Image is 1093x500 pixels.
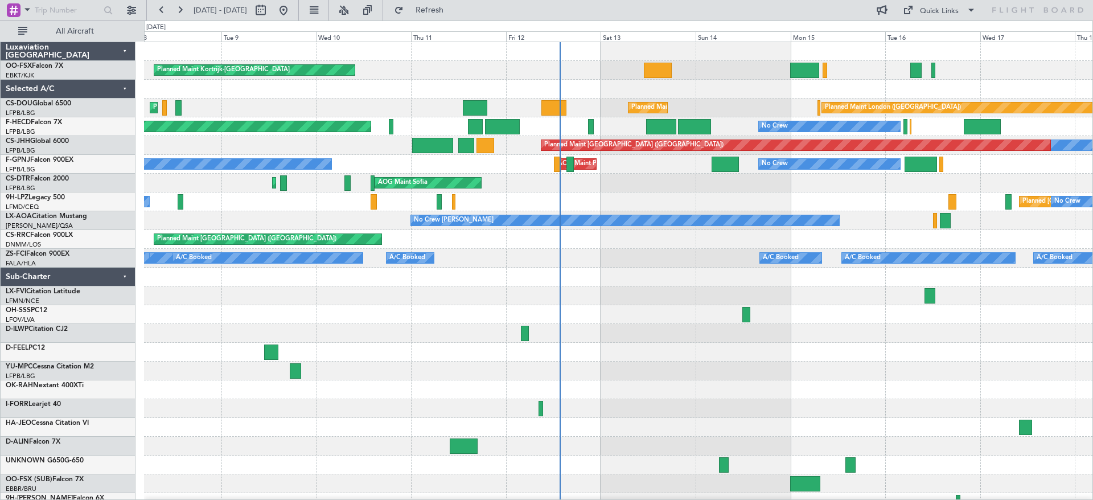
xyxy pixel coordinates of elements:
button: All Aircraft [13,22,124,40]
a: D-ALINFalcon 7X [6,438,60,445]
span: F-HECD [6,119,31,126]
span: OO-FSX (SUB) [6,476,52,483]
div: Mon 15 [791,31,886,42]
a: [PERSON_NAME]/QSA [6,222,73,230]
span: D-ALIN [6,438,29,445]
div: Sat 13 [601,31,696,42]
span: CS-DTR [6,175,30,182]
div: Planned Maint Mugla ([GEOGRAPHIC_DATA]) [276,174,408,191]
a: LFPB/LBG [6,146,35,155]
span: OK-RAH [6,382,33,389]
a: I-FORRLearjet 40 [6,401,61,408]
a: EBKT/KJK [6,71,34,80]
a: OK-RAHNextant 400XTi [6,382,84,389]
div: [DATE] [146,23,166,32]
a: YU-MPCCessna Citation M2 [6,363,94,370]
div: Mon 8 [126,31,221,42]
a: LFOV/LVA [6,315,35,324]
a: F-HECDFalcon 7X [6,119,62,126]
a: CS-JHHGlobal 6000 [6,138,69,145]
span: D-FEEL [6,345,28,351]
a: ZS-FCIFalcon 900EX [6,251,69,257]
div: Wed 17 [980,31,1075,42]
a: OH-SSSPC12 [6,307,47,314]
div: A/C Booked [176,249,212,267]
div: A/C Booked [845,249,881,267]
span: CS-JHH [6,138,30,145]
div: Thu 11 [411,31,506,42]
div: Planned Maint [GEOGRAPHIC_DATA] ([GEOGRAPHIC_DATA]) [157,231,336,248]
a: LFMN/NCE [6,297,39,305]
div: A/C Booked [389,249,425,267]
span: UNKNOWN G650 [6,457,64,464]
a: EBBR/BRU [6,485,36,493]
span: CS-DOU [6,100,32,107]
span: YU-MPC [6,363,32,370]
a: LFPB/LBG [6,165,35,174]
span: HA-JEO [6,420,31,427]
a: HA-JEOCessna Citation VI [6,420,89,427]
div: Tue 16 [885,31,980,42]
span: All Aircraft [30,27,120,35]
span: Refresh [406,6,454,14]
div: Planned Maint [GEOGRAPHIC_DATA] ([GEOGRAPHIC_DATA]) [631,99,811,116]
a: LFPB/LBG [6,109,35,117]
a: LFPB/LBG [6,184,35,192]
a: OO-FSXFalcon 7X [6,63,63,69]
div: Quick Links [920,6,959,17]
a: UNKNOWN G650G-650 [6,457,84,464]
div: Wed 10 [316,31,411,42]
a: LFPB/LBG [6,128,35,136]
div: Sun 14 [696,31,791,42]
a: D-FEELPC12 [6,345,45,351]
a: DNMM/LOS [6,240,41,249]
div: Planned Maint Kortrijk-[GEOGRAPHIC_DATA] [157,62,290,79]
button: Quick Links [897,1,981,19]
span: I-FORR [6,401,28,408]
input: Trip Number [35,2,100,19]
div: A/C Booked [1037,249,1073,267]
div: Planned Maint London ([GEOGRAPHIC_DATA]) [825,99,961,116]
span: F-GPNJ [6,157,30,163]
a: 9H-LPZLegacy 500 [6,194,65,201]
span: [DATE] - [DATE] [194,5,247,15]
button: Refresh [389,1,457,19]
span: ZS-FCI [6,251,26,257]
a: LX-FVICitation Latitude [6,288,80,295]
div: Fri 12 [506,31,601,42]
a: FALA/HLA [6,259,36,268]
span: OO-FSX [6,63,32,69]
span: OH-SSS [6,307,31,314]
span: D-ILWP [6,326,28,333]
div: A/C Booked [763,249,799,267]
div: No Crew [1054,193,1080,210]
span: LX-FVI [6,288,26,295]
a: CS-DOUGlobal 6500 [6,100,71,107]
div: AOG Maint Sofia [378,174,428,191]
a: LX-AOACitation Mustang [6,213,87,220]
span: 9H-LPZ [6,194,28,201]
div: Planned Maint [GEOGRAPHIC_DATA] ([GEOGRAPHIC_DATA]) [153,99,332,116]
div: Planned Maint [GEOGRAPHIC_DATA] ([GEOGRAPHIC_DATA]) [544,137,724,154]
div: Tue 9 [221,31,317,42]
a: CS-RRCFalcon 900LX [6,232,73,239]
a: LFMD/CEQ [6,203,39,211]
a: CS-DTRFalcon 2000 [6,175,69,182]
span: CS-RRC [6,232,30,239]
div: No Crew [762,118,788,135]
div: No Crew [PERSON_NAME] [414,212,494,229]
a: OO-FSX (SUB)Falcon 7X [6,476,84,483]
a: D-ILWPCitation CJ2 [6,326,68,333]
span: LX-AOA [6,213,32,220]
a: F-GPNJFalcon 900EX [6,157,73,163]
div: No Crew [762,155,788,173]
a: LFPB/LBG [6,372,35,380]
